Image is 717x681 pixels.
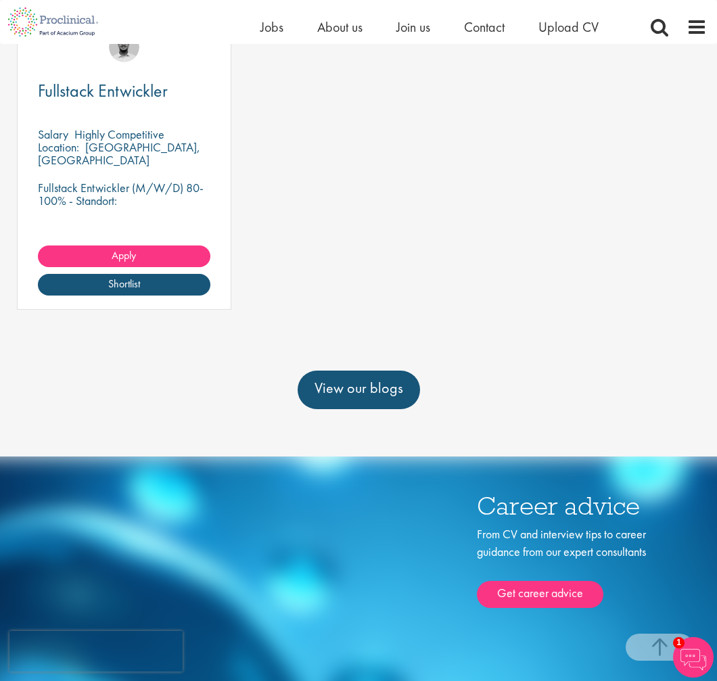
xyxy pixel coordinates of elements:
[673,637,714,678] img: Chatbot
[260,18,283,36] a: Jobs
[38,79,168,102] span: Fullstack Entwickler
[673,637,685,649] span: 1
[538,18,599,36] a: Upload CV
[464,18,505,36] a: Contact
[109,32,139,62] img: Timothy Deschamps
[38,139,200,168] p: [GEOGRAPHIC_DATA], [GEOGRAPHIC_DATA]
[477,581,603,608] a: Get career advice
[38,139,79,155] span: Location:
[38,83,210,99] a: Fullstack Entwickler
[38,126,68,142] span: Salary
[477,525,660,607] div: From CV and interview tips to career guidance from our expert consultants
[9,631,183,672] iframe: reCAPTCHA
[38,274,210,296] a: Shortlist
[477,493,660,519] h3: Career advice
[396,18,430,36] a: Join us
[38,245,210,267] a: Apply
[38,181,210,258] p: Fullstack Entwickler (M/W/D) 80-100% - Standort: [GEOGRAPHIC_DATA], [GEOGRAPHIC_DATA] - Arbeitsze...
[74,126,164,142] p: Highly Competitive
[298,371,420,408] a: View our blogs
[317,18,363,36] a: About us
[112,248,136,262] span: Apply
